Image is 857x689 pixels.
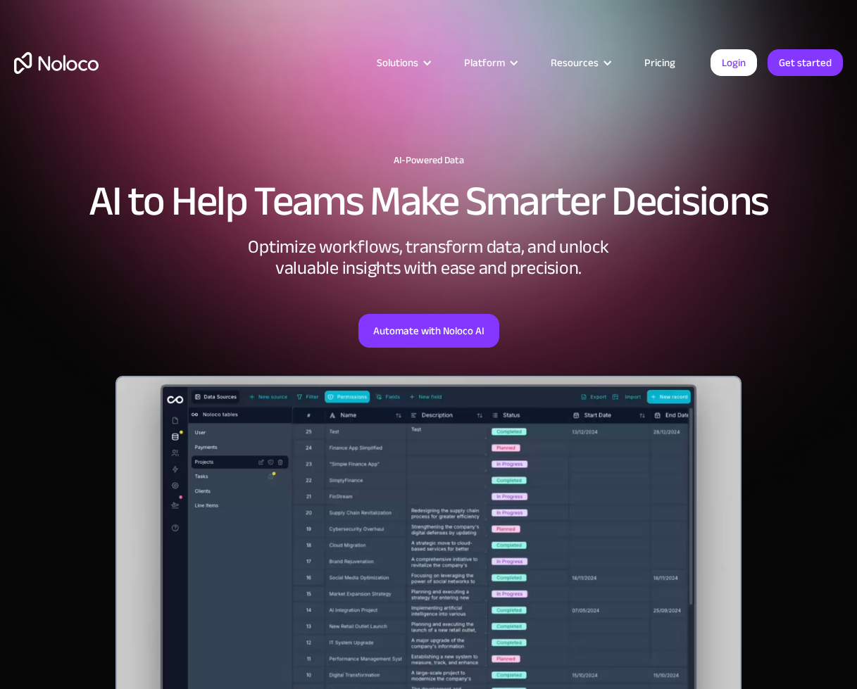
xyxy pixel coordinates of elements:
[533,53,627,72] div: Resources
[627,53,693,72] a: Pricing
[358,314,499,348] a: Automate with Noloco AI
[464,53,505,72] div: Platform
[14,52,99,74] a: home
[446,53,533,72] div: Platform
[218,236,640,279] div: Optimize workflows, transform data, and unlock valuable insights with ease and precision.
[711,49,757,76] a: Login
[377,53,418,72] div: Solutions
[551,53,599,72] div: Resources
[14,180,843,222] h2: AI to Help Teams Make Smarter Decisions
[359,53,446,72] div: Solutions
[768,49,843,76] a: Get started
[14,155,843,166] h1: AI-Powered Data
